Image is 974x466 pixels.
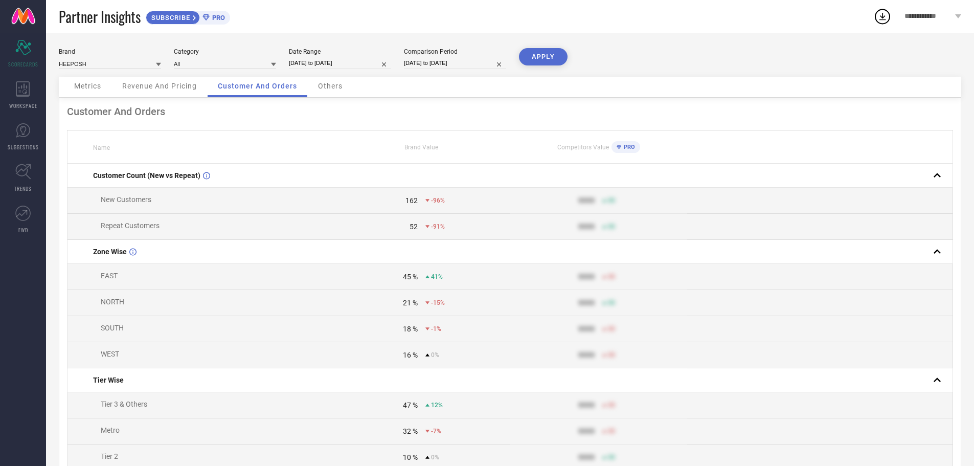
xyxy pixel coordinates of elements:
span: 50 [608,299,615,306]
div: 9999 [578,325,595,333]
span: FWD [18,226,28,234]
span: 50 [608,454,615,461]
span: 12% [431,402,443,409]
div: 162 [405,196,418,205]
span: -1% [431,325,441,332]
span: 0% [431,454,439,461]
div: 9999 [578,196,595,205]
span: Partner Insights [59,6,141,27]
span: SCORECARDS [8,60,38,68]
div: 9999 [578,351,595,359]
span: Zone Wise [93,248,127,256]
div: 9999 [578,223,595,231]
span: WORKSPACE [9,102,37,109]
span: -7% [431,428,441,435]
div: 45 % [403,273,418,281]
span: Repeat Customers [101,221,160,230]
span: Competitors Value [557,144,609,151]
span: WEST [101,350,119,358]
span: PRO [210,14,225,21]
span: 50 [608,223,615,230]
span: Customer Count (New vs Repeat) [93,171,200,180]
div: 9999 [578,401,595,409]
div: Brand [59,48,161,55]
div: 32 % [403,427,418,435]
span: New Customers [101,195,151,204]
span: Tier 3 & Others [101,400,147,408]
div: Customer And Orders [67,105,953,118]
div: Comparison Period [404,48,506,55]
a: SUBSCRIBEPRO [146,8,230,25]
span: Others [318,82,343,90]
div: 16 % [403,351,418,359]
div: 9999 [578,273,595,281]
span: Metro [101,426,120,434]
span: Customer And Orders [218,82,297,90]
div: Date Range [289,48,391,55]
span: NORTH [101,298,124,306]
div: Category [174,48,276,55]
span: 50 [608,197,615,204]
div: 47 % [403,401,418,409]
span: EAST [101,272,118,280]
div: 9999 [578,427,595,435]
span: Brand Value [404,144,438,151]
span: -15% [431,299,445,306]
span: 50 [608,428,615,435]
span: Revenue And Pricing [122,82,197,90]
div: 9999 [578,453,595,461]
div: 18 % [403,325,418,333]
div: 9999 [578,299,595,307]
span: 41% [431,273,443,280]
div: 52 [410,223,418,231]
span: SUGGESTIONS [8,143,39,151]
div: 10 % [403,453,418,461]
span: SOUTH [101,324,124,332]
span: Tier 2 [101,452,118,460]
span: Metrics [74,82,101,90]
span: PRO [621,144,635,150]
span: 50 [608,325,615,332]
span: 50 [608,351,615,359]
div: Open download list [873,7,892,26]
span: TRENDS [14,185,32,192]
div: 21 % [403,299,418,307]
button: APPLY [519,48,568,65]
span: 50 [608,402,615,409]
span: 0% [431,351,439,359]
span: -96% [431,197,445,204]
span: 50 [608,273,615,280]
span: Tier Wise [93,376,124,384]
span: -91% [431,223,445,230]
input: Select date range [289,58,391,69]
span: SUBSCRIBE [146,14,193,21]
span: Name [93,144,110,151]
input: Select comparison period [404,58,506,69]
